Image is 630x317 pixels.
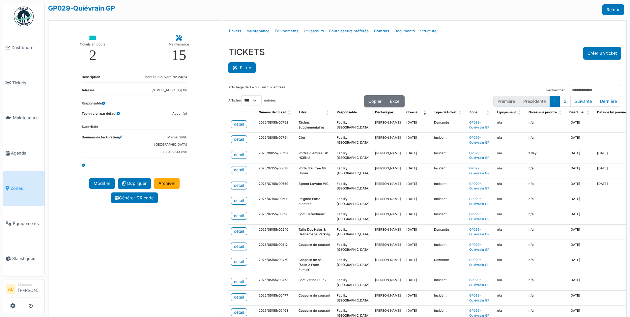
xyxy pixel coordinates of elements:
td: Portes d'entrée GP HORNU [296,148,334,163]
td: Incident [431,163,467,179]
td: [DATE] [404,224,431,240]
span: Titre: Activate to sort [326,107,330,118]
td: Spot Défectueux [296,209,334,224]
dt: Description [82,75,100,82]
td: [DATE] [404,290,431,305]
td: n/a [494,133,526,148]
td: 2025/07/55/00678 [256,163,296,179]
span: Numéro de ticket [259,110,286,114]
td: n/a [526,118,567,133]
dd: [STREET_ADDRESS] GP [152,88,187,93]
td: [DATE] [567,290,594,305]
div: detail [234,228,244,234]
span: Copier [368,99,382,104]
li: AB [6,284,15,294]
td: Incident [431,240,467,255]
a: Documents [392,23,417,39]
a: GP029-Quiévrain GP [469,136,489,144]
a: detail [231,308,247,316]
a: detail [231,166,247,174]
td: n/a [526,209,567,224]
td: Incident [431,290,467,305]
button: Last [596,96,621,107]
td: n/a [494,118,526,133]
a: GP029-Quiévrain GP [469,166,489,175]
td: 2025/06/55/00540 [256,224,296,240]
span: Statistiques [12,255,42,262]
a: detail [231,227,247,235]
div: detail [234,244,244,249]
a: Générer QR code [111,192,158,203]
td: [DATE] [567,209,594,224]
span: Équipement: Activate to sort [518,107,522,118]
td: [DATE] [567,240,594,255]
td: Facility [GEOGRAPHIC_DATA] [334,148,372,163]
span: Agenda [11,150,42,156]
a: Modifier [89,178,115,189]
td: n/a [526,179,567,194]
span: Créé le [406,110,417,114]
span: Titre [299,110,306,114]
a: Retour [602,4,624,15]
a: GP029-Quiévrain GP [469,278,489,287]
dd: Marbel SPRL [154,135,187,140]
a: AB Manager[PERSON_NAME] [6,282,42,298]
a: Maintenance 15 [163,30,194,68]
td: Demande [431,118,467,133]
td: Facility [GEOGRAPHIC_DATA] [334,163,372,179]
td: 2025/08/55/00716 [256,148,296,163]
div: detail [234,198,244,204]
td: Facility [GEOGRAPHIC_DATA] [334,133,372,148]
td: Chapelle de sol (Salle 2 Face Fumoir) [296,255,334,275]
td: Clim [296,133,334,148]
button: Copier [364,95,386,107]
td: [DATE] [567,163,594,179]
span: Excel [390,99,400,104]
td: [PERSON_NAME] [372,179,404,194]
td: Incident [431,209,467,224]
dt: Adresse [82,88,95,96]
td: Coupure de courant [296,240,334,255]
td: 2025/07/55/00599 [256,194,296,209]
span: Zone: Activate to sort [486,107,490,118]
td: Facility [GEOGRAPHIC_DATA] [334,275,372,290]
td: Incident [431,133,467,148]
td: [PERSON_NAME] [372,290,404,305]
td: [DATE] [404,209,431,224]
a: GP029-Quiévrain GP [469,294,489,302]
td: [DATE] [567,194,594,209]
td: n/a [494,179,526,194]
td: n/a [494,163,526,179]
td: Spot Vitrine Du 52 [296,275,334,290]
td: n/a [526,133,567,148]
td: [DATE] [404,148,431,163]
a: detail [231,182,247,189]
span: Type de ticket [434,110,457,114]
a: Contrats [371,23,392,39]
td: n/a [526,224,567,240]
td: [DATE] [567,133,594,148]
td: 2025/05/55/00478 [256,275,296,290]
a: Dupliquer [118,178,151,189]
label: Afficher entrées [228,95,276,105]
td: Porte d'entrée GP Hornu [296,163,334,179]
td: n/a [494,194,526,209]
span: Niveau de priorité: Activate to sort [559,107,563,118]
div: detail [234,294,244,300]
span: Tickets [12,80,42,86]
a: detail [231,197,247,205]
td: [DATE] [567,179,594,194]
a: Équipements [3,206,44,241]
div: Maintenance [169,41,189,48]
td: n/a [526,194,567,209]
dt: Technicien par défaut [82,111,120,119]
span: Zone [469,110,477,114]
a: GP029-Quiévrain GP [469,212,489,221]
td: n/a [494,209,526,224]
td: 2025/08/55/00752 [256,118,296,133]
a: GP029-Quiévrain GP [48,4,115,12]
a: Tickets [3,65,44,101]
a: GP029-Quiévrain GP [469,228,489,236]
a: Zones [3,171,44,206]
td: [DATE] [404,179,431,194]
